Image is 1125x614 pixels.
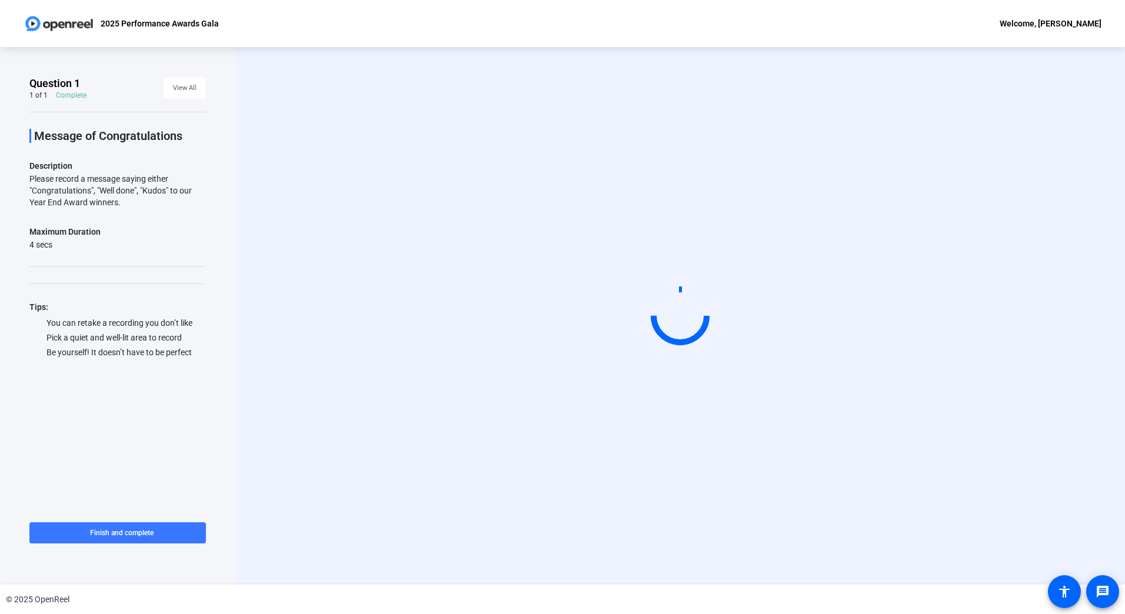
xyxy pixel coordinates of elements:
span: Finish and complete [90,528,154,538]
div: Welcome, [PERSON_NAME] [1000,16,1101,31]
div: 1 of 1 [29,91,48,100]
p: 2025 Performance Awards Gala [101,16,219,31]
span: Question 1 [29,76,80,91]
mat-icon: accessibility [1057,585,1071,599]
div: Be yourself! It doesn’t have to be perfect [29,346,206,358]
div: © 2025 OpenReel [6,593,69,606]
button: Finish and complete [29,522,206,543]
p: Message of Congratulations [34,129,206,143]
div: You can retake a recording you don’t like [29,317,206,329]
div: Complete [56,91,86,100]
span: View All [173,79,197,97]
div: Tips: [29,300,206,314]
div: Please record a message saying either "Congratulations", "Well done", "Kudos" to our Year End Awa... [29,173,206,208]
p: Description [29,159,206,173]
mat-icon: message [1096,585,1110,599]
img: OpenReel logo [24,12,95,35]
div: Maximum Duration [29,225,101,239]
button: View All [164,78,206,99]
div: 4 secs [29,239,101,251]
div: Pick a quiet and well-lit area to record [29,332,206,343]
